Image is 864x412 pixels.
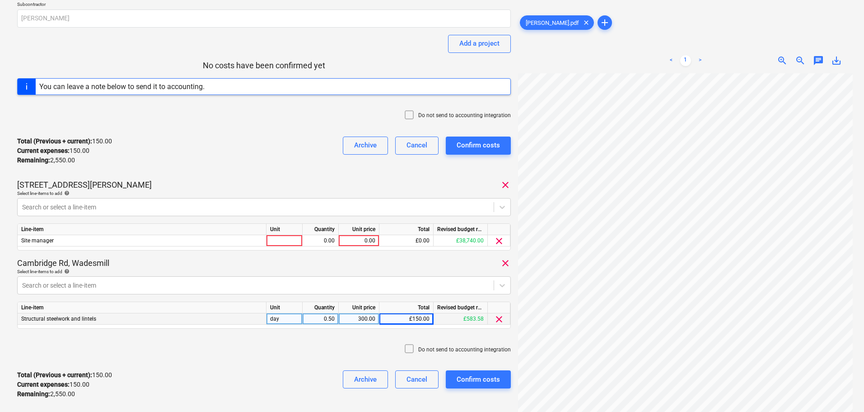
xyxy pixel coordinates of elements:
div: day [266,313,303,325]
div: Archive [354,139,377,151]
div: Cancel [406,374,427,385]
input: Subcontractor [17,9,511,28]
div: 0.00 [306,235,335,246]
div: Revised budget remaining [434,302,488,313]
strong: Total (Previous + current) : [17,371,92,379]
div: Total [379,224,434,235]
p: [STREET_ADDRESS][PERSON_NAME] [17,180,152,190]
span: Site manager [21,237,54,244]
div: Select line-items to add [17,269,511,275]
p: 150.00 [17,137,112,146]
div: Select line-items to add [17,190,511,196]
strong: Current expenses : [17,147,70,154]
iframe: Chat Widget [819,369,864,412]
button: Add a project [448,35,511,53]
span: clear [500,258,511,269]
p: Subcontractor [17,1,511,9]
div: Archive [354,374,377,385]
div: Quantity [303,302,339,313]
div: Unit [266,302,303,313]
div: Quantity [303,224,339,235]
span: clear [500,180,511,190]
strong: Remaining : [17,156,50,164]
button: Confirm costs [446,370,511,388]
span: chat [813,55,824,66]
div: Unit [266,224,303,235]
span: save_alt [831,55,842,66]
span: clear [494,314,504,325]
div: Add a project [459,38,500,49]
div: Confirm costs [457,374,500,385]
button: Archive [343,137,388,155]
strong: Remaining : [17,390,50,398]
p: 150.00 [17,380,89,389]
span: Structural steelwork and lintels [21,316,96,322]
div: Line-item [18,302,266,313]
span: [PERSON_NAME].pdf [520,19,584,26]
span: zoom_out [795,55,806,66]
div: Total [379,302,434,313]
span: add [599,17,610,28]
a: Previous page [666,55,677,66]
strong: Total (Previous + current) : [17,137,92,145]
div: Unit price [339,224,379,235]
button: Cancel [395,370,439,388]
p: Do not send to accounting integration [418,346,511,354]
div: £583.58 [434,313,488,325]
button: Archive [343,370,388,388]
div: You can leave a note below to send it to accounting. [39,82,205,91]
div: Confirm costs [457,139,500,151]
div: £0.00 [379,235,434,246]
p: Do not send to accounting integration [418,112,511,119]
span: help [62,269,70,274]
p: No costs have been confirmed yet [17,60,511,71]
p: 150.00 [17,146,89,156]
div: Unit price [339,302,379,313]
div: 300.00 [342,313,375,325]
a: Page 1 is your current page [680,55,691,66]
span: clear [581,17,592,28]
span: zoom_in [777,55,788,66]
span: help [62,190,70,196]
button: Confirm costs [446,137,511,155]
div: £150.00 [379,313,434,325]
a: Next page [695,55,705,66]
div: Revised budget remaining [434,224,488,235]
button: Cancel [395,137,439,155]
div: Cancel [406,139,427,151]
p: 2,550.00 [17,389,75,399]
p: 2,550.00 [17,156,75,165]
div: Line-item [18,224,266,235]
div: [PERSON_NAME].pdf [520,15,594,30]
div: 0.00 [342,235,375,246]
div: £38,740.00 [434,235,488,246]
p: 150.00 [17,370,112,380]
p: Cambridge Rd, Wadesmill [17,258,109,269]
strong: Current expenses : [17,381,70,388]
span: clear [494,236,504,246]
div: 0.50 [306,313,335,325]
